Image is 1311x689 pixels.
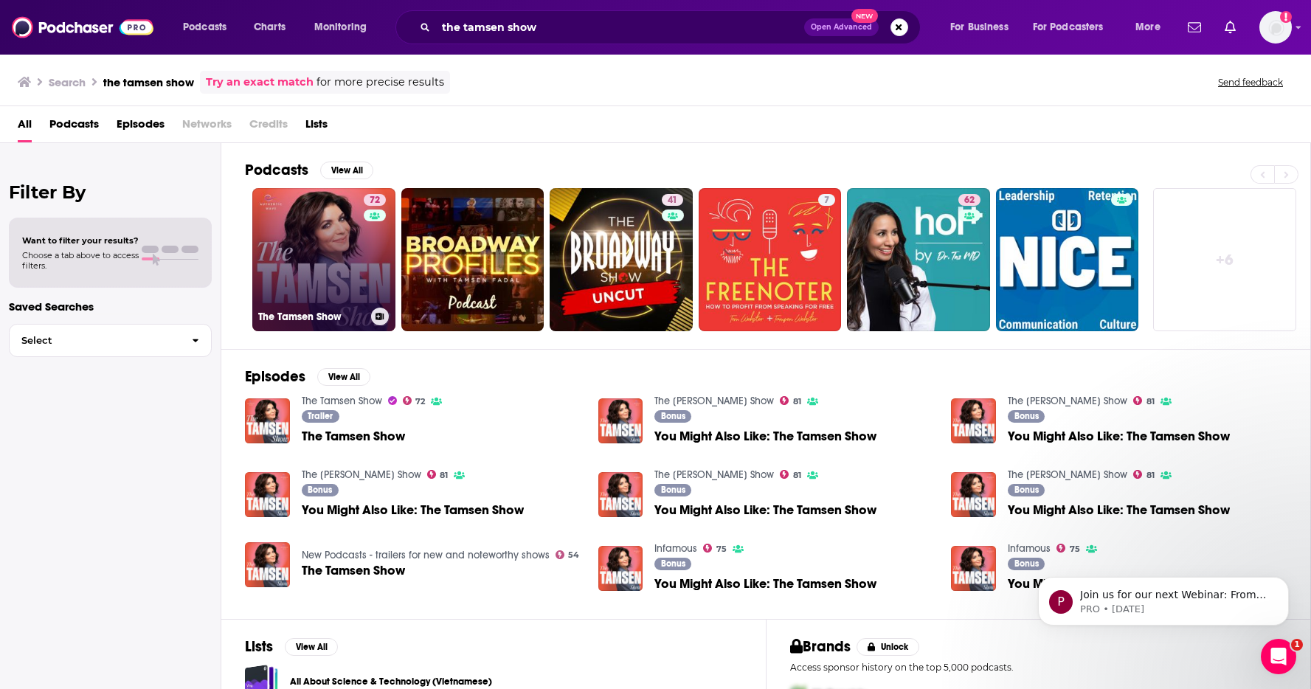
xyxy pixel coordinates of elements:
h3: the tamsen show [103,75,194,89]
a: 62 [958,194,980,206]
button: View All [317,368,370,386]
a: EpisodesView All [245,367,370,386]
span: You Might Also Like: The Tamsen Show [302,504,524,516]
button: Show profile menu [1259,11,1292,44]
span: Bonus [661,559,685,568]
span: 81 [1146,398,1155,405]
img: The Tamsen Show [245,398,290,443]
span: Bonus [308,485,332,494]
a: You Might Also Like: The Tamsen Show [654,430,876,443]
a: 81 [780,396,801,405]
a: 41 [550,188,693,331]
a: 54 [556,550,580,559]
a: Infamous [1008,542,1051,555]
img: Podchaser - Follow, Share and Rate Podcasts [12,13,153,41]
h3: The Tamsen Show [258,311,365,323]
a: New Podcasts - trailers for new and noteworthy shows [302,549,550,561]
a: ListsView All [245,637,338,656]
a: 81 [780,470,801,479]
span: 41 [668,193,677,208]
a: Lists [305,112,328,142]
a: Charts [244,15,294,39]
a: 72 [403,396,426,405]
span: for more precise results [316,74,444,91]
img: You Might Also Like: The Tamsen Show [598,546,643,591]
span: Bonus [1014,559,1039,568]
a: You Might Also Like: The Tamsen Show [1008,504,1230,516]
img: You Might Also Like: The Tamsen Show [598,472,643,517]
a: Show notifications dropdown [1182,15,1207,40]
a: 81 [427,470,449,479]
span: Credits [249,112,288,142]
a: Episodes [117,112,165,142]
span: For Business [950,17,1009,38]
iframe: Intercom live chat [1261,639,1296,674]
img: User Profile [1259,11,1292,44]
span: 62 [964,193,975,208]
button: open menu [173,15,246,39]
iframe: Intercom notifications message [1016,546,1311,649]
span: Charts [254,17,286,38]
h2: Episodes [245,367,305,386]
button: open menu [1125,15,1179,39]
span: You Might Also Like: The Tamsen Show [654,504,876,516]
img: You Might Also Like: The Tamsen Show [951,546,996,591]
span: 7 [824,193,829,208]
button: open menu [304,15,386,39]
span: Networks [182,112,232,142]
img: The Tamsen Show [245,542,290,587]
img: You Might Also Like: The Tamsen Show [951,472,996,517]
span: 54 [568,552,579,558]
span: 1 [1291,639,1303,651]
a: 7 [699,188,842,331]
a: The Tamsen Show [302,395,382,407]
span: Trailer [308,412,333,420]
a: 75 [703,544,727,553]
span: Bonus [1014,485,1039,494]
a: Infamous [654,542,697,555]
a: All [18,112,32,142]
span: Join us for our next Webinar: From Pushback to Payoff: Building Buy-In for Niche Podcast Placemen... [64,43,254,421]
h2: Filter By [9,181,212,203]
p: Access sponsor history on the top 5,000 podcasts. [790,662,1287,673]
span: For Podcasters [1033,17,1104,38]
img: You Might Also Like: The Tamsen Show [951,398,996,443]
span: Bonus [1014,412,1039,420]
a: You Might Also Like: The Tamsen Show [1008,578,1230,590]
span: Choose a tab above to access filters. [22,250,139,271]
span: Open Advanced [811,24,872,31]
a: Show notifications dropdown [1219,15,1242,40]
span: 81 [793,398,801,405]
span: New [851,9,878,23]
span: 72 [415,398,425,405]
a: 62 [847,188,990,331]
a: 81 [1133,396,1155,405]
svg: Add a profile image [1280,11,1292,23]
button: Open AdvancedNew [804,18,879,36]
img: You Might Also Like: The Tamsen Show [245,472,290,517]
a: You Might Also Like: The Tamsen Show [654,578,876,590]
p: Saved Searches [9,300,212,314]
img: You Might Also Like: The Tamsen Show [598,398,643,443]
a: The Tamsen Show [302,564,405,577]
h2: Lists [245,637,273,656]
span: Bonus [661,412,685,420]
span: 72 [370,193,380,208]
a: You Might Also Like: The Tamsen Show [1008,430,1230,443]
h2: Brands [790,637,851,656]
a: Try an exact match [206,74,314,91]
h2: Podcasts [245,161,308,179]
